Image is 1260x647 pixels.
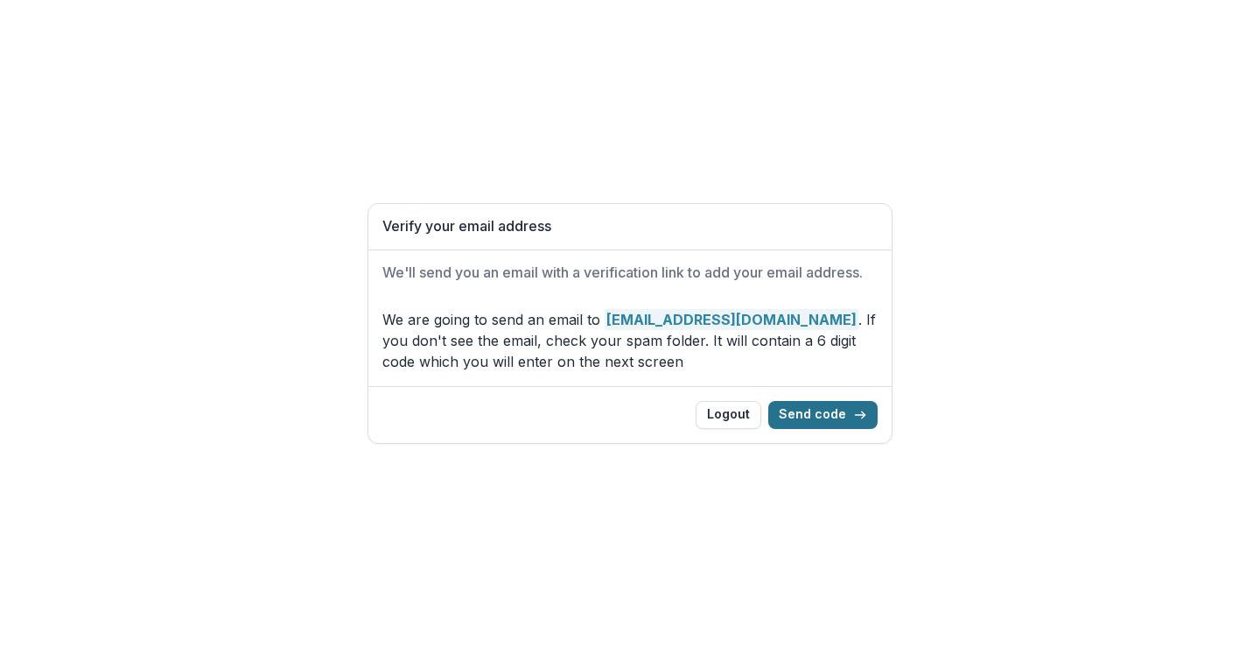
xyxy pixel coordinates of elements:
strong: [EMAIL_ADDRESS][DOMAIN_NAME] [605,309,858,330]
h2: We'll send you an email with a verification link to add your email address. [382,264,878,281]
button: Send code [768,401,878,429]
h1: Verify your email address [382,218,878,235]
p: We are going to send an email to . If you don't see the email, check your spam folder. It will co... [382,309,878,372]
button: Logout [696,401,761,429]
